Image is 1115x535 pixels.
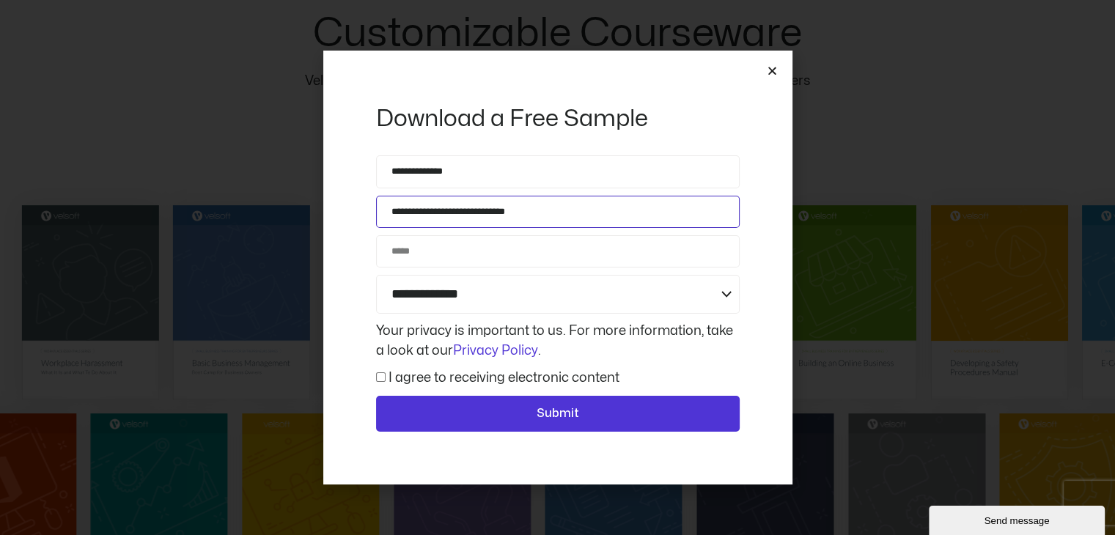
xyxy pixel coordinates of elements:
button: Submit [376,396,740,432]
iframe: chat widget [929,503,1108,535]
label: I agree to receiving electronic content [389,372,619,384]
span: Submit [537,405,579,424]
div: Your privacy is important to us. For more information, take a look at our . [372,321,743,361]
a: Privacy Policy [453,344,538,357]
h2: Download a Free Sample [376,103,740,134]
a: Close [767,65,778,76]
